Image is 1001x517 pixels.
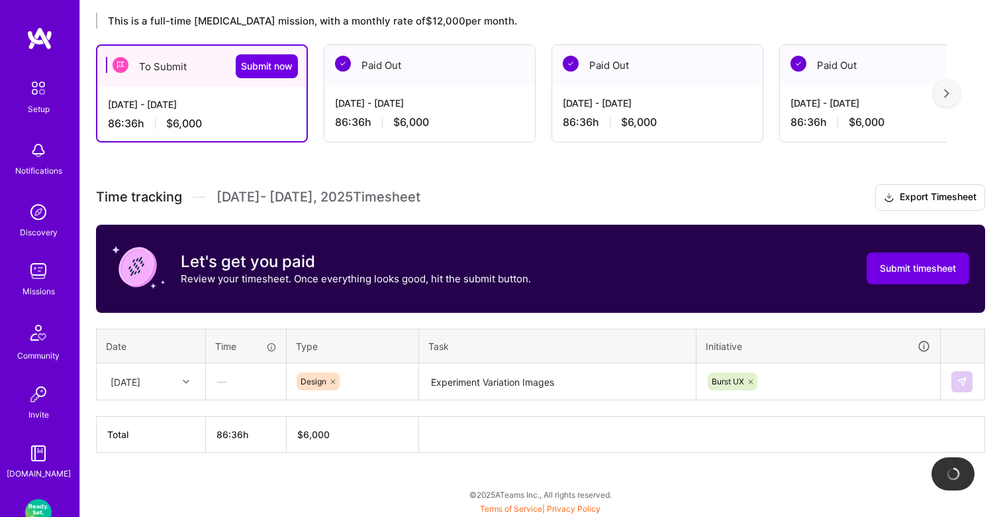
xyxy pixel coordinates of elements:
span: Design [301,376,326,386]
i: icon Chevron [183,378,189,385]
img: Submit [957,376,967,387]
div: Community [17,349,60,363]
th: Type [287,329,419,363]
textarea: Experiment Variation Images [420,365,694,400]
div: null [951,371,974,392]
i: icon Download [884,191,894,205]
span: | [480,504,600,514]
div: Initiative [706,339,931,354]
div: — [207,364,285,399]
button: Export Timesheet [875,184,985,211]
div: [DATE] - [DATE] [790,96,980,110]
span: Time tracking [96,189,182,205]
div: [DOMAIN_NAME] [7,467,71,481]
th: Total [97,417,206,453]
span: $6,000 [621,115,657,129]
a: Privacy Policy [547,504,600,514]
img: guide book [25,440,52,467]
img: discovery [25,199,52,225]
img: logo [26,27,53,50]
div: Notifications [15,164,62,178]
p: Review your timesheet. Once everything looks good, hit the submit button. [181,272,531,286]
div: Missions [23,284,55,298]
div: This is a full-time [MEDICAL_DATA] mission, with a monthly rate of $12,000 per month. [96,13,947,29]
span: $6,000 [166,117,202,131]
h3: Let's get you paid [181,252,531,272]
th: Date [97,329,206,363]
button: Submit now [236,54,298,78]
img: Paid Out [563,56,579,72]
img: right [944,89,949,98]
div: Invite [28,408,49,422]
div: [DATE] - [DATE] [335,96,524,110]
span: Submit timesheet [880,262,956,275]
span: [DATE] - [DATE] , 2025 Timesheet [216,189,420,205]
div: Discovery [20,225,58,239]
div: [DATE] - [DATE] [108,97,296,111]
img: Invite [25,381,52,408]
img: bell [25,137,52,164]
img: To Submit [113,57,128,73]
div: [DATE] [111,374,140,388]
div: 86:36 h [563,115,752,129]
div: 86:36 h [335,115,524,129]
a: Terms of Service [480,504,542,514]
img: Paid Out [335,56,351,72]
div: 86:36 h [790,115,980,129]
div: 86:36 h [108,117,296,131]
img: teamwork [25,258,52,284]
th: Task [419,329,696,363]
div: [DATE] - [DATE] [563,96,752,110]
span: $6,000 [393,115,429,129]
img: setup [24,74,52,102]
span: Submit now [241,60,293,73]
span: Burst UX [712,376,744,386]
div: Paid Out [780,45,990,86]
th: $6,000 [287,417,419,453]
img: Community [23,317,54,349]
th: 86:36h [206,417,287,453]
div: Setup [28,102,50,116]
button: Submit timesheet [867,253,969,284]
div: Paid Out [552,45,763,86]
div: Time [215,339,277,353]
img: coin [112,241,165,294]
img: Paid Out [790,56,806,72]
div: Paid Out [324,45,535,86]
img: loading [946,467,961,481]
div: © 2025 ATeams Inc., All rights reserved. [79,478,1001,511]
div: To Submit [97,46,307,87]
span: $6,000 [849,115,884,129]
